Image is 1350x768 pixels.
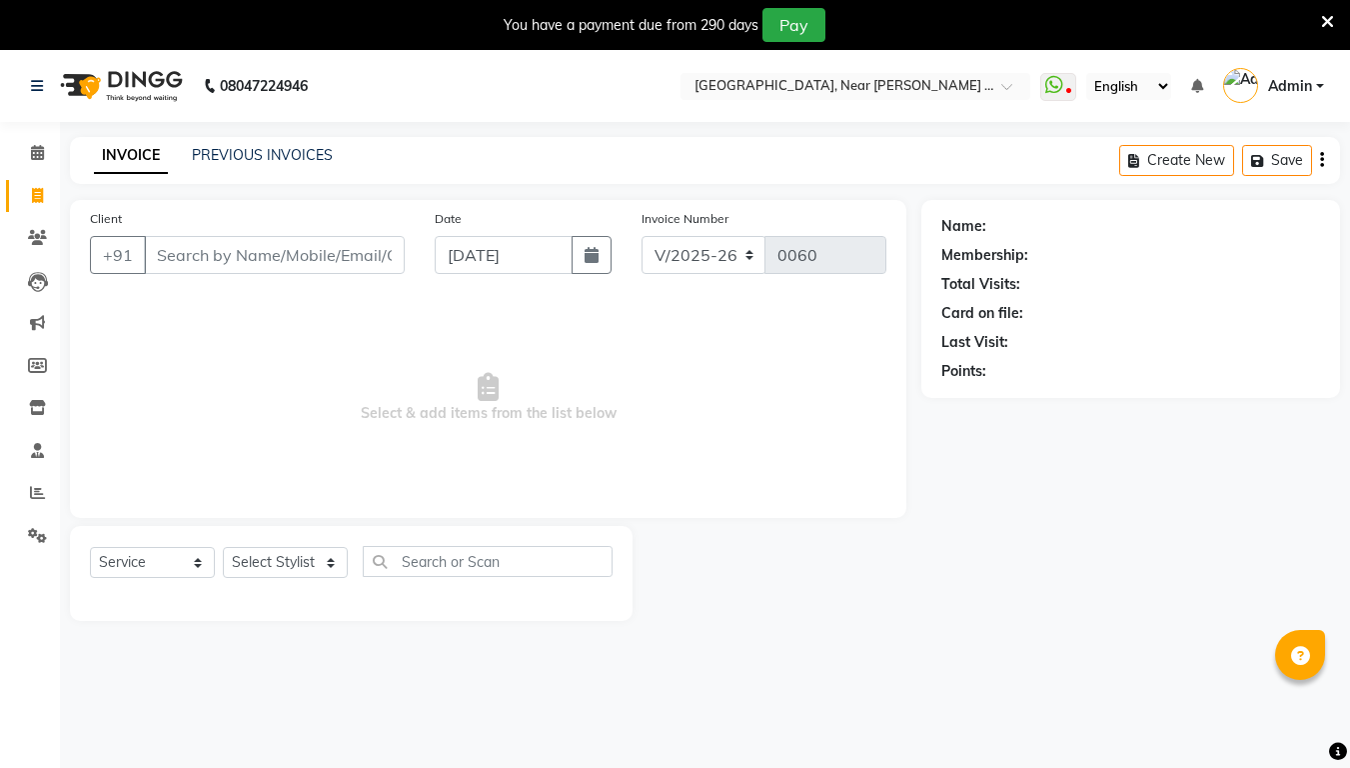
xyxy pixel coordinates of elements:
div: Card on file: [941,303,1023,324]
img: Admin [1223,68,1258,103]
button: +91 [90,236,146,274]
div: Points: [941,361,986,382]
label: Client [90,210,122,228]
img: logo [51,58,188,114]
a: PREVIOUS INVOICES [192,146,333,164]
span: Select & add items from the list below [90,298,886,498]
b: 08047224946 [220,58,308,114]
button: Pay [762,8,825,42]
a: INVOICE [94,138,168,174]
button: Create New [1119,145,1234,176]
div: Last Visit: [941,332,1008,353]
span: Admin [1268,76,1312,97]
input: Search by Name/Mobile/Email/Code [144,236,405,274]
div: Membership: [941,245,1028,266]
input: Search or Scan [363,546,613,577]
div: Total Visits: [941,274,1020,295]
div: Name: [941,216,986,237]
label: Invoice Number [642,210,728,228]
button: Save [1242,145,1312,176]
label: Date [435,210,462,228]
div: You have a payment due from 290 days [504,15,758,36]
